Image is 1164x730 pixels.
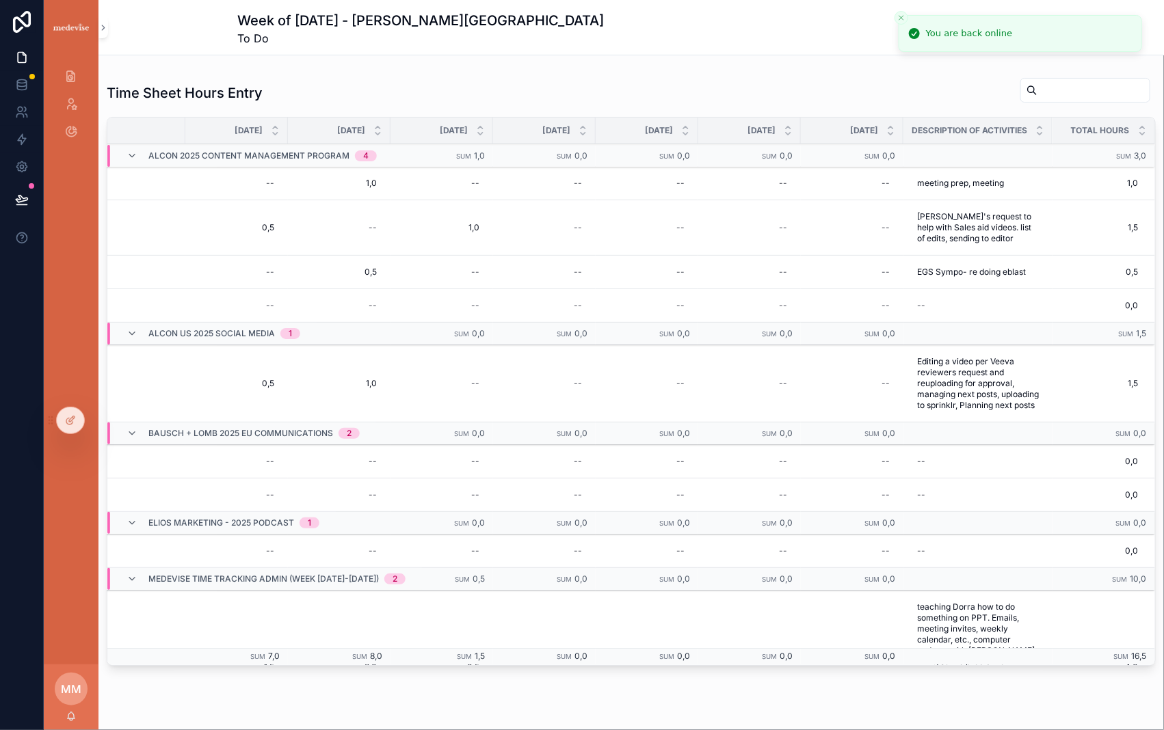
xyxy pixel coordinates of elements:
div: -- [882,378,890,389]
span: MM [61,681,81,697]
div: -- [882,300,890,311]
span: [DATE] [645,125,673,136]
span: 10,0 [1130,573,1147,584]
span: 0,0 [1053,545,1139,556]
div: -- [266,456,274,467]
small: Sum [557,576,572,583]
div: -- [574,267,582,278]
div: -- [676,222,685,233]
span: [DATE] [542,125,570,136]
span: 0,0 [1134,428,1147,438]
div: -- [779,300,787,311]
div: -- [779,178,787,189]
span: Description of Activities [912,125,1027,136]
span: 1,0 [404,222,479,233]
div: scrollable content [44,55,98,161]
span: 16,5 [1132,651,1147,662]
small: Sum [659,576,674,583]
small: Sum [454,330,469,338]
small: Sum [1114,653,1129,661]
div: 1 [308,517,311,528]
span: 0,0 [574,328,587,338]
span: [DATE] [337,125,365,136]
div: -- [779,222,787,233]
small: Sum [557,153,572,161]
span: 0,0 [574,573,587,584]
div: -- [676,178,685,189]
small: Sum [762,430,777,437]
div: -- [676,267,685,278]
div: -- [779,378,787,389]
span: 0,0 [574,651,587,662]
span: 7,0 [268,651,280,662]
small: Sum [1117,153,1132,161]
span: Medevise Time Tracking ADMIN (week [DATE]-[DATE]) [148,573,379,584]
div: -- [676,300,685,311]
div: 2 [347,428,352,439]
small: Sum [557,519,572,527]
span: 0,0 [677,517,690,528]
div: -- [882,222,890,233]
h1: Time Sheet Hours Entry [107,83,263,103]
span: 0,0 [677,428,690,438]
div: -- [471,456,479,467]
div: -- [574,178,582,189]
div: -- [676,456,685,467]
span: To Do [237,30,604,46]
div: -- [266,300,274,311]
span: 0,0 [780,328,793,338]
span: 0,0 [677,151,690,161]
span: 0,0 [882,151,895,161]
span: 0,0 [882,517,895,528]
div: -- [369,489,377,500]
span: 1,5 [1137,328,1147,338]
div: -- [882,267,890,278]
div: -- [882,489,890,500]
span: EGS Sympo- re doing eblast [917,267,1026,278]
div: -- [882,456,890,467]
span: Editing a video per Veeva reviewers request and reuploading for approval, managing next posts, up... [917,356,1039,411]
div: -- [266,545,274,556]
small: Sum [250,653,265,661]
div: You are back online [926,27,1012,40]
span: 0,0 [882,328,895,338]
small: Sum [659,153,674,161]
span: 3,0 [1135,151,1147,161]
span: 8,0 [370,651,382,662]
span: 0,0 [472,428,485,438]
div: -- [471,300,479,311]
span: 1,0 [302,178,377,189]
span: 0,5 [199,222,274,233]
span: [DATE] [440,125,468,136]
span: 0,0 [1053,300,1139,311]
div: -- [471,267,479,278]
div: -- [882,545,890,556]
small: Sum [864,330,879,338]
div: -- [369,222,377,233]
span: 0,5 [302,267,377,278]
div: -- [676,489,685,500]
div: 1 [289,328,292,339]
div: -- [779,489,787,500]
small: Sum [1116,519,1131,527]
span: [DATE] [748,125,776,136]
small: Sum [456,153,471,161]
span: 0,0 [677,651,690,662]
div: -- [369,456,377,467]
div: -- [574,222,582,233]
span: meeting prep, meeting [917,178,1004,189]
div: -- [917,456,925,467]
div: -- [574,545,582,556]
div: -- [574,378,582,389]
small: Sum [454,430,469,437]
h1: Week of [DATE] - [PERSON_NAME][GEOGRAPHIC_DATA] [237,11,604,30]
span: [PERSON_NAME]'s request to help with Sales aid videos. list of edits, sending to editor [917,211,1039,244]
span: 0,5 [199,378,274,389]
small: Sum [762,576,777,583]
span: 1,0 [302,378,377,389]
span: 0,0 [780,651,793,662]
small: Sum [457,653,472,661]
small: Sum [352,653,367,661]
small: Sum [762,330,777,338]
span: 0,0 [1134,517,1147,528]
